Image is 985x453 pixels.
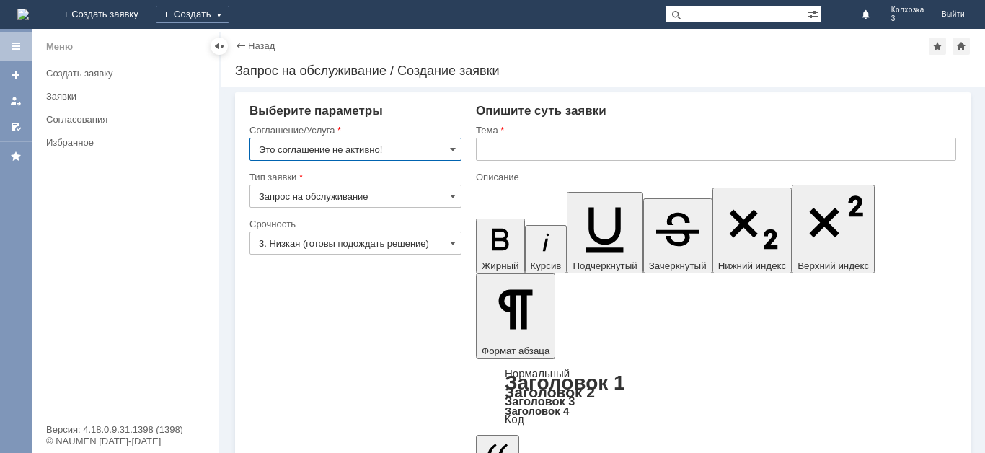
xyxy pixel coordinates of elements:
a: Нормальный [505,367,570,379]
span: Жирный [482,260,519,271]
span: Зачеркнутый [649,260,707,271]
a: Создать заявку [40,62,216,84]
div: Срочность [249,219,459,229]
a: Создать заявку [4,63,27,87]
div: Запрос на обслуживание / Создание заявки [235,63,971,78]
div: Сделать домашней страницей [953,38,970,55]
a: Заголовок 2 [505,384,595,400]
button: Зачеркнутый [643,198,712,273]
div: Создать [156,6,229,23]
div: Добавить в избранное [929,38,946,55]
span: Формат абзаца [482,346,549,356]
span: Нижний индекс [718,260,787,271]
button: Верхний индекс [792,185,875,273]
div: Тема [476,126,953,135]
button: Подчеркнутый [567,192,642,273]
div: Скрыть меню [211,38,228,55]
div: Формат абзаца [476,369,956,425]
a: Заголовок 1 [505,371,625,394]
span: Курсив [531,260,562,271]
button: Нижний индекс [712,188,792,273]
a: Согласования [40,108,216,131]
div: Версия: 4.18.0.9.31.1398 (1398) [46,425,205,434]
button: Формат абзаца [476,273,555,359]
span: Верхний индекс [798,260,869,271]
span: Колхозка [891,6,924,14]
span: Выберите параметры [249,104,383,118]
div: © NAUMEN [DATE]-[DATE] [46,436,205,446]
a: Мои согласования [4,115,27,138]
a: Заголовок 3 [505,395,575,408]
span: 3 [891,14,924,23]
div: Заявки [46,91,211,102]
button: Курсив [525,225,567,273]
div: Создать заявку [46,68,211,79]
span: Расширенный поиск [807,6,821,20]
div: Меню [46,38,73,56]
div: Избранное [46,137,195,148]
div: Согласования [46,114,211,125]
button: Жирный [476,219,525,273]
a: Мои заявки [4,89,27,113]
a: Перейти на домашнюю страницу [17,9,29,20]
a: Заголовок 4 [505,405,569,417]
span: Подчеркнутый [573,260,637,271]
img: logo [17,9,29,20]
a: Заявки [40,85,216,107]
a: Назад [248,40,275,51]
div: Соглашение/Услуга [249,126,459,135]
div: Тип заявки [249,172,459,182]
div: Описание [476,172,953,182]
span: Опишите суть заявки [476,104,606,118]
a: Код [505,413,524,426]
